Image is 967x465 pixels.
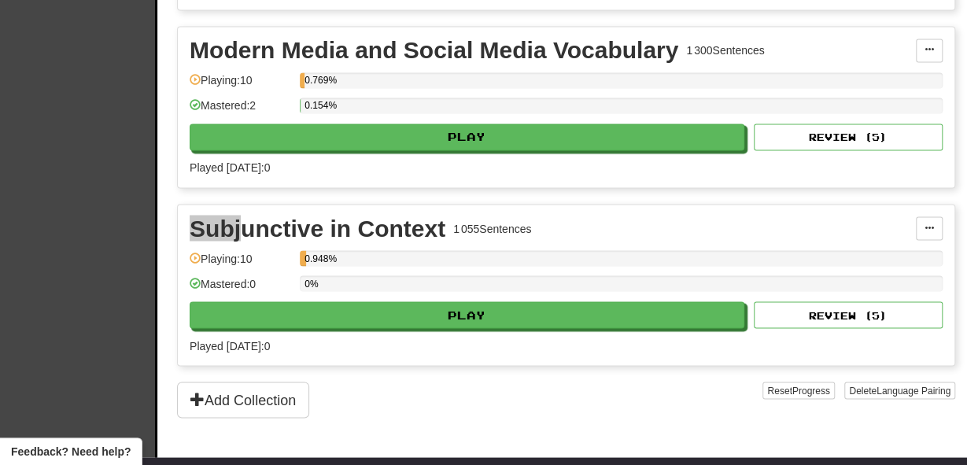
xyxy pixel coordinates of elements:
span: Played [DATE]: 0 [190,339,270,352]
div: Mastered: 2 [190,98,292,124]
div: Playing: 10 [190,72,292,98]
button: DeleteLanguage Pairing [844,382,955,399]
span: Played [DATE]: 0 [190,161,270,174]
span: Open feedback widget [11,444,131,459]
div: Mastered: 0 [190,275,292,301]
button: Play [190,301,744,328]
button: Review (5) [754,301,943,328]
div: Subjunctive in Context [190,216,445,240]
span: Language Pairing [877,385,950,396]
div: 1 300 Sentences [686,42,764,58]
div: Modern Media and Social Media Vocabulary [190,39,678,62]
button: Play [190,124,744,150]
button: ResetProgress [762,382,834,399]
div: 1 055 Sentences [453,220,531,236]
button: Review (5) [754,124,943,150]
span: Progress [792,385,830,396]
div: Playing: 10 [190,250,292,276]
button: Add Collection [177,382,309,418]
